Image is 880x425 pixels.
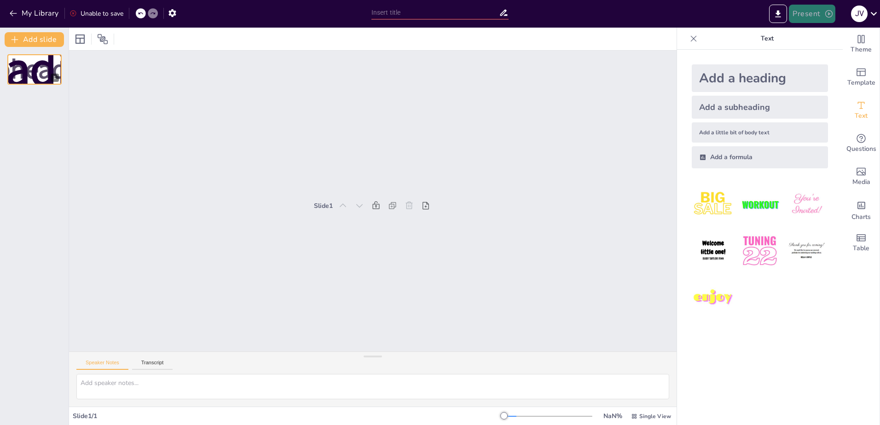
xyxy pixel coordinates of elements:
img: 4.jpeg [692,230,735,272]
img: 5.jpeg [738,230,781,272]
p: Text [701,28,834,50]
div: Slide 1 / 1 [73,412,504,420]
div: Slide 1 [323,161,342,181]
span: Questions [846,144,876,154]
button: Present [789,5,835,23]
div: 1 [51,74,59,82]
input: Insert title [371,6,499,19]
button: Export to PowerPoint [769,5,787,23]
div: NaN % [602,412,624,420]
img: 7.jpeg [692,276,735,319]
span: Text [855,111,868,121]
div: Unable to save [69,9,123,18]
span: Template [847,78,875,88]
div: 1 [7,54,62,85]
img: 3.jpeg [785,183,828,226]
span: Position [97,34,108,45]
div: Add a heading [692,64,828,92]
span: Charts [851,212,871,222]
div: Add a table [843,226,880,259]
div: J V [851,6,868,22]
button: My Library [7,6,63,21]
div: Add a subheading [692,96,828,119]
div: Add charts and graphs [843,193,880,226]
div: Get real-time input from your audience [843,127,880,160]
img: 1.jpeg [692,183,735,226]
div: Layout [73,32,87,46]
div: Add ready made slides [843,61,880,94]
span: Media [852,177,870,187]
img: 6.jpeg [785,230,828,272]
span: Table [853,243,869,253]
img: 2.jpeg [738,183,781,226]
div: Add a little bit of body text [692,122,828,143]
span: Theme [851,45,872,55]
button: Speaker Notes [76,360,128,370]
div: Add a formula [692,146,828,168]
button: J V [851,5,868,23]
div: Change the overall theme [843,28,880,61]
button: Transcript [132,360,173,370]
span: Single View [639,413,671,420]
div: Add images, graphics, shapes or video [843,160,880,193]
div: Add text boxes [843,94,880,127]
button: Add slide [5,32,64,47]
